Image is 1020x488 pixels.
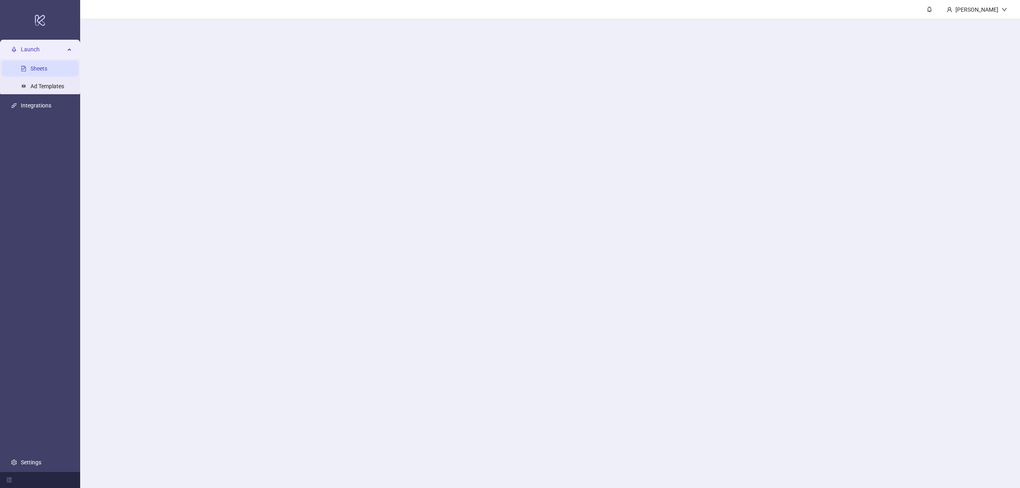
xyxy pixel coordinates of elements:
a: Integrations [21,102,51,109]
span: rocket [11,47,17,52]
span: bell [927,6,932,12]
span: user [947,7,952,12]
a: Settings [21,459,41,466]
span: Launch [21,41,65,57]
div: [PERSON_NAME] [952,5,1002,14]
span: menu-fold [6,477,12,483]
span: down [1002,7,1007,12]
a: Sheets [30,65,47,72]
a: Ad Templates [30,83,64,89]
